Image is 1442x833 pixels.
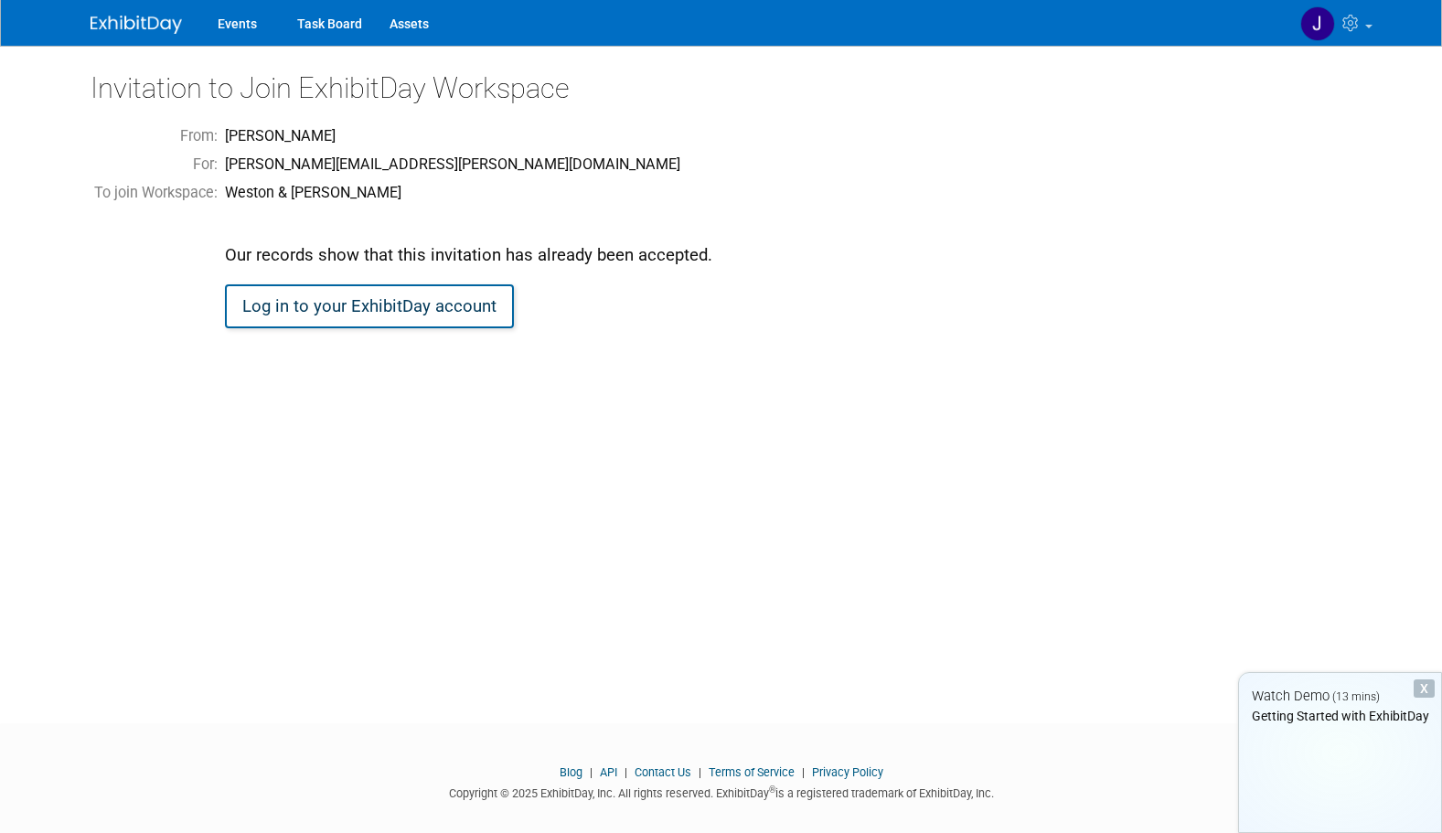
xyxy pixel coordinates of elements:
[225,211,712,267] div: Our records show that this invitation has already been accepted.
[221,123,716,151] td: [PERSON_NAME]
[221,179,716,208] td: Weston & [PERSON_NAME]
[1239,687,1441,706] div: Watch Demo
[91,179,221,208] td: To join Workspace:
[812,765,883,779] a: Privacy Policy
[91,16,182,34] img: ExhibitDay
[560,765,582,779] a: Blog
[91,123,221,151] td: From:
[1300,6,1335,41] img: Jacob Callaghan
[620,765,632,779] span: |
[225,284,514,328] a: Log in to your ExhibitDay account
[769,785,775,795] sup: ®
[585,765,597,779] span: |
[709,765,795,779] a: Terms of Service
[600,765,617,779] a: API
[797,765,809,779] span: |
[635,765,691,779] a: Contact Us
[91,73,1352,104] h2: Invitation to Join ExhibitDay Workspace
[1414,679,1435,698] div: Dismiss
[221,151,716,179] td: [PERSON_NAME][EMAIL_ADDRESS][PERSON_NAME][DOMAIN_NAME]
[1332,690,1380,703] span: (13 mins)
[91,151,221,179] td: For:
[1239,707,1441,725] div: Getting Started with ExhibitDay
[694,765,706,779] span: |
